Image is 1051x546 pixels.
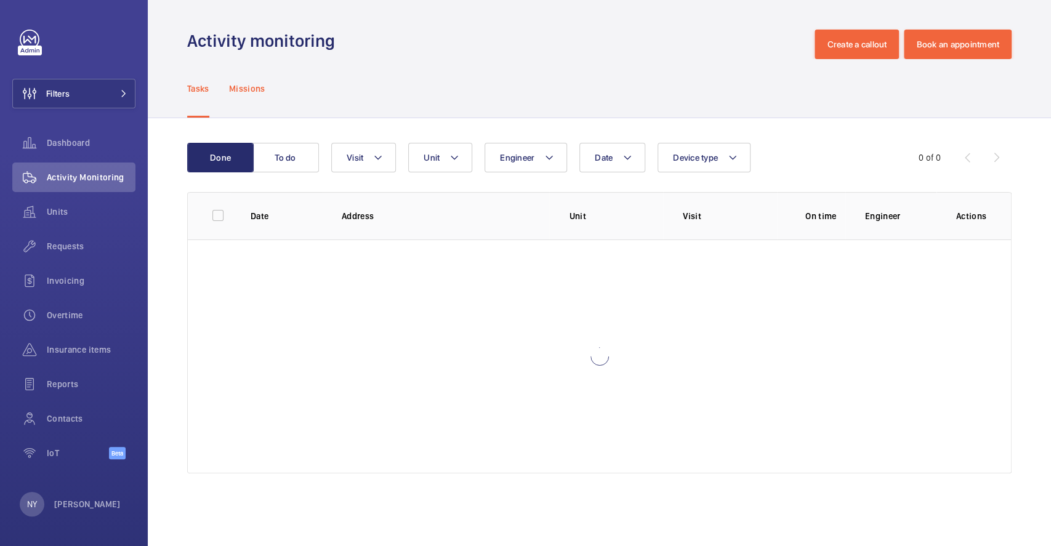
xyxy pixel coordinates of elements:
p: Address [342,210,550,222]
p: Tasks [187,82,209,95]
p: Actions [956,210,986,222]
p: Visit [683,210,777,222]
p: NY [27,498,37,510]
span: Engineer [500,153,534,163]
p: Unit [569,210,663,222]
button: Engineer [485,143,567,172]
span: Invoicing [47,275,135,287]
p: On time [797,210,845,222]
button: Device type [658,143,751,172]
button: Date [579,143,645,172]
span: Filters [46,87,70,100]
span: IoT [47,447,109,459]
button: To do [252,143,319,172]
span: Device type [673,153,718,163]
button: Unit [408,143,472,172]
span: Contacts [47,412,135,425]
p: Missions [229,82,265,95]
span: Units [47,206,135,218]
h1: Activity monitoring [187,30,342,52]
button: Book an appointment [904,30,1012,59]
button: Visit [331,143,396,172]
button: Create a callout [815,30,899,59]
span: Beta [109,447,126,459]
span: Insurance items [47,343,135,356]
span: Date [595,153,613,163]
span: Visit [347,153,363,163]
span: Unit [424,153,440,163]
span: Dashboard [47,137,135,149]
p: [PERSON_NAME] [54,498,121,510]
span: Requests [47,240,135,252]
span: Activity Monitoring [47,171,135,183]
span: Overtime [47,309,135,321]
div: 0 of 0 [919,151,941,164]
span: Reports [47,378,135,390]
button: Done [187,143,254,172]
p: Engineer [865,210,936,222]
button: Filters [12,79,135,108]
p: Date [251,210,322,222]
